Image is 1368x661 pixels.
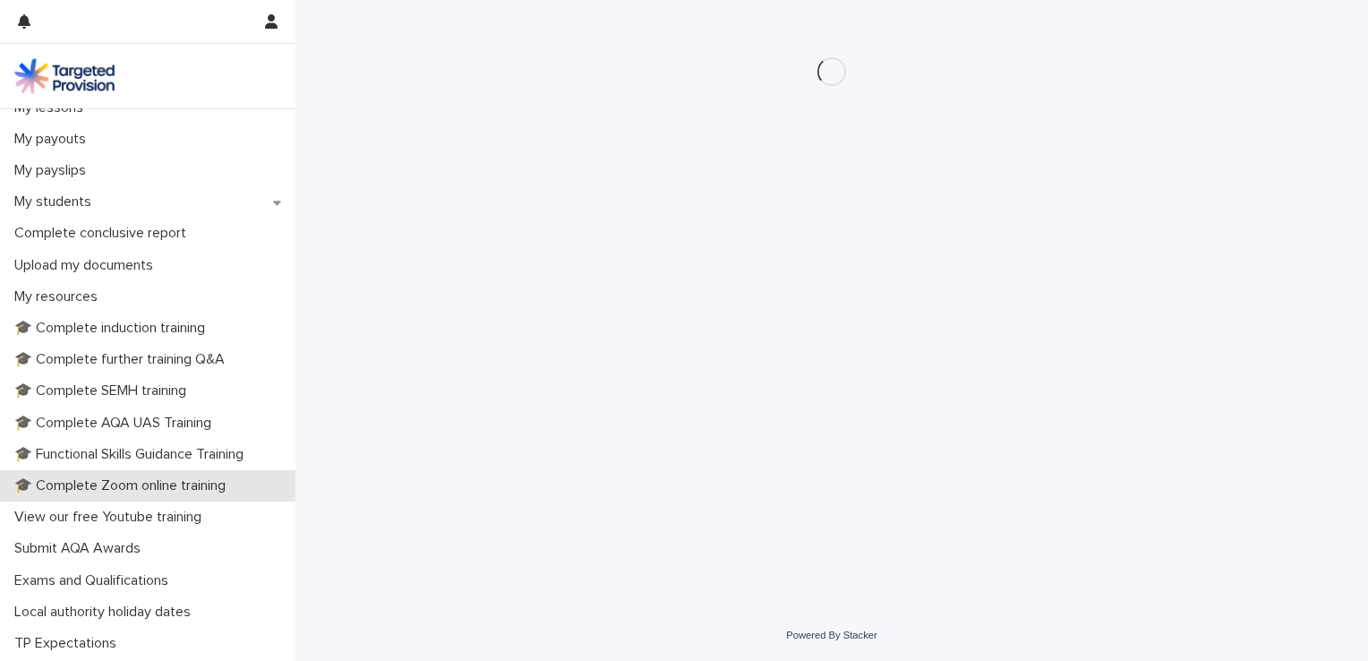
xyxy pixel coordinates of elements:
[14,58,115,94] img: M5nRWzHhSzIhMunXDL62
[7,572,183,589] p: Exams and Qualifications
[7,257,167,274] p: Upload my documents
[7,193,106,210] p: My students
[7,604,205,621] p: Local authority holiday dates
[7,477,240,494] p: 🎓 Complete Zoom online training
[7,288,112,305] p: My resources
[7,415,226,432] p: 🎓 Complete AQA UAS Training
[7,225,201,242] p: Complete conclusive report
[7,351,239,368] p: 🎓 Complete further training Q&A
[7,540,155,557] p: Submit AQA Awards
[786,630,876,640] a: Powered By Stacker
[7,320,219,337] p: 🎓 Complete induction training
[7,446,258,463] p: 🎓 Functional Skills Guidance Training
[7,131,100,148] p: My payouts
[7,99,98,116] p: My lessons
[7,382,201,399] p: 🎓 Complete SEMH training
[7,509,216,526] p: View our free Youtube training
[7,162,100,179] p: My payslips
[7,635,131,652] p: TP Expectations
